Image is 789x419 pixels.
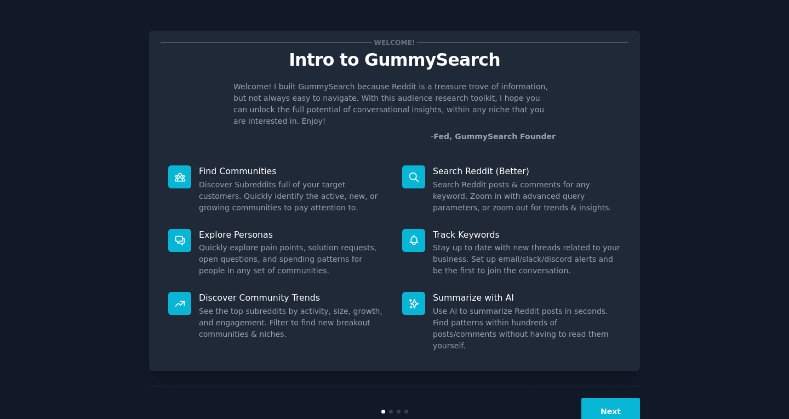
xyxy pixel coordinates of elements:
[433,179,621,214] dd: Search Reddit posts & comments for any keyword. Zoom in with advanced query parameters, or zoom o...
[433,292,621,303] p: Summarize with AI
[433,242,621,277] dd: Stay up to date with new threads related to your business. Set up email/slack/discord alerts and ...
[233,81,556,127] p: Welcome! I built GummySearch because Reddit is a treasure trove of information, but not always ea...
[199,179,387,214] dd: Discover Subreddits full of your target customers. Quickly identify the active, new, or growing c...
[161,50,628,70] p: Intro to GummySearch
[199,306,387,340] dd: See the top subreddits by activity, size, growth, and engagement. Filter to find new breakout com...
[433,306,621,352] dd: Use AI to summarize Reddit posts in seconds. Find patterns within hundreds of posts/comments with...
[433,165,621,177] p: Search Reddit (Better)
[199,292,387,303] p: Discover Community Trends
[431,131,556,142] div: -
[199,242,387,277] dd: Quickly explore pain points, solution requests, open questions, and spending patterns for people ...
[372,37,417,48] span: Welcome!
[433,132,556,141] a: Fed, GummySearch Founder
[199,229,387,240] p: Explore Personas
[433,229,621,240] p: Track Keywords
[199,165,387,177] p: Find Communities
